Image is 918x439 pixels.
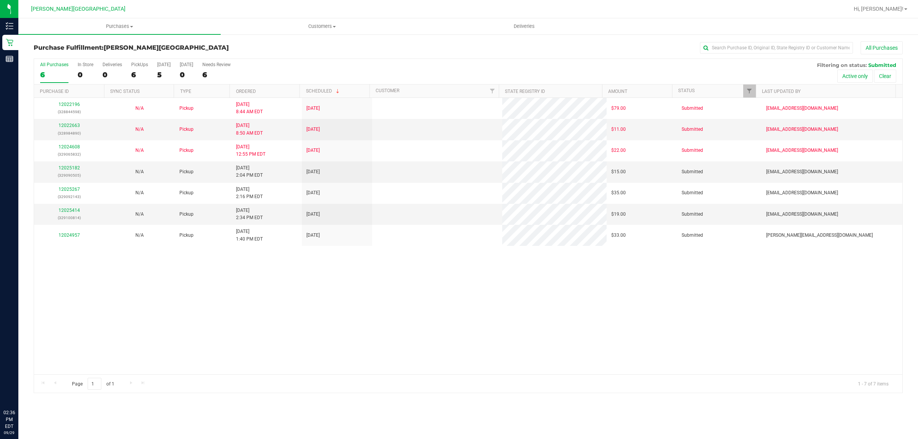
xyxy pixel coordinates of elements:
[180,62,193,67] div: [DATE]
[852,378,895,389] span: 1 - 7 of 7 items
[682,168,703,176] span: Submitted
[306,168,320,176] span: [DATE]
[135,168,144,176] button: N/A
[743,85,756,98] a: Filter
[8,378,31,401] iframe: Resource center
[766,147,838,154] span: [EMAIL_ADDRESS][DOMAIN_NAME]
[611,147,626,154] span: $22.00
[135,232,144,239] button: N/A
[611,126,626,133] span: $11.00
[306,88,341,94] a: Scheduled
[131,70,148,79] div: 6
[179,105,194,112] span: Pickup
[179,147,194,154] span: Pickup
[202,70,231,79] div: 6
[179,189,194,197] span: Pickup
[78,62,93,67] div: In Store
[135,211,144,218] button: N/A
[179,126,194,133] span: Pickup
[236,122,263,137] span: [DATE] 8:50 AM EDT
[503,23,545,30] span: Deliveries
[135,190,144,195] span: Not Applicable
[306,189,320,197] span: [DATE]
[135,148,144,153] span: Not Applicable
[766,126,838,133] span: [EMAIL_ADDRESS][DOMAIN_NAME]
[31,6,125,12] span: [PERSON_NAME][GEOGRAPHIC_DATA]
[486,85,498,98] a: Filter
[766,168,838,176] span: [EMAIL_ADDRESS][DOMAIN_NAME]
[236,89,256,94] a: Ordered
[766,189,838,197] span: [EMAIL_ADDRESS][DOMAIN_NAME]
[40,89,69,94] a: Purchase ID
[39,108,100,115] p: (328844598)
[837,70,873,83] button: Active only
[611,189,626,197] span: $35.00
[376,88,399,93] a: Customer
[39,151,100,158] p: (329065832)
[221,23,423,30] span: Customers
[608,89,627,94] a: Amount
[157,70,171,79] div: 5
[59,102,80,107] a: 12022196
[78,70,93,79] div: 0
[103,70,122,79] div: 0
[59,233,80,238] a: 12024957
[221,18,423,34] a: Customers
[59,123,80,128] a: 12022663
[59,208,80,213] a: 12025414
[18,23,221,30] span: Purchases
[135,169,144,174] span: Not Applicable
[135,189,144,197] button: N/A
[104,44,229,51] span: [PERSON_NAME][GEOGRAPHIC_DATA]
[766,232,873,239] span: [PERSON_NAME][EMAIL_ADDRESS][DOMAIN_NAME]
[180,70,193,79] div: 0
[236,207,263,221] span: [DATE] 2:34 PM EDT
[135,105,144,112] button: N/A
[817,62,867,68] span: Filtering on status:
[110,89,140,94] a: Sync Status
[131,62,148,67] div: PickUps
[861,41,903,54] button: All Purchases
[868,62,896,68] span: Submitted
[179,168,194,176] span: Pickup
[103,62,122,67] div: Deliveries
[611,168,626,176] span: $15.00
[6,39,13,46] inline-svg: Retail
[682,211,703,218] span: Submitted
[6,55,13,63] inline-svg: Reports
[39,130,100,137] p: (328984890)
[236,228,263,242] span: [DATE] 1:40 PM EDT
[611,232,626,239] span: $33.00
[18,18,221,34] a: Purchases
[762,89,801,94] a: Last Updated By
[236,186,263,200] span: [DATE] 2:16 PM EDT
[306,211,320,218] span: [DATE]
[766,211,838,218] span: [EMAIL_ADDRESS][DOMAIN_NAME]
[611,105,626,112] span: $79.00
[6,22,13,30] inline-svg: Inventory
[700,42,853,54] input: Search Purchase ID, Original ID, State Registry ID or Customer Name...
[682,126,703,133] span: Submitted
[423,18,625,34] a: Deliveries
[306,232,320,239] span: [DATE]
[135,106,144,111] span: Not Applicable
[202,62,231,67] div: Needs Review
[611,211,626,218] span: $19.00
[180,89,191,94] a: Type
[682,189,703,197] span: Submitted
[682,147,703,154] span: Submitted
[59,144,80,150] a: 12024608
[65,378,120,390] span: Page of 1
[236,143,265,158] span: [DATE] 12:55 PM EDT
[135,233,144,238] span: Not Applicable
[306,126,320,133] span: [DATE]
[874,70,896,83] button: Clear
[39,193,100,200] p: (329092143)
[3,409,15,430] p: 02:36 PM EDT
[179,232,194,239] span: Pickup
[59,187,80,192] a: 12025267
[40,70,68,79] div: 6
[854,6,903,12] span: Hi, [PERSON_NAME]!
[135,127,144,132] span: Not Applicable
[682,232,703,239] span: Submitted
